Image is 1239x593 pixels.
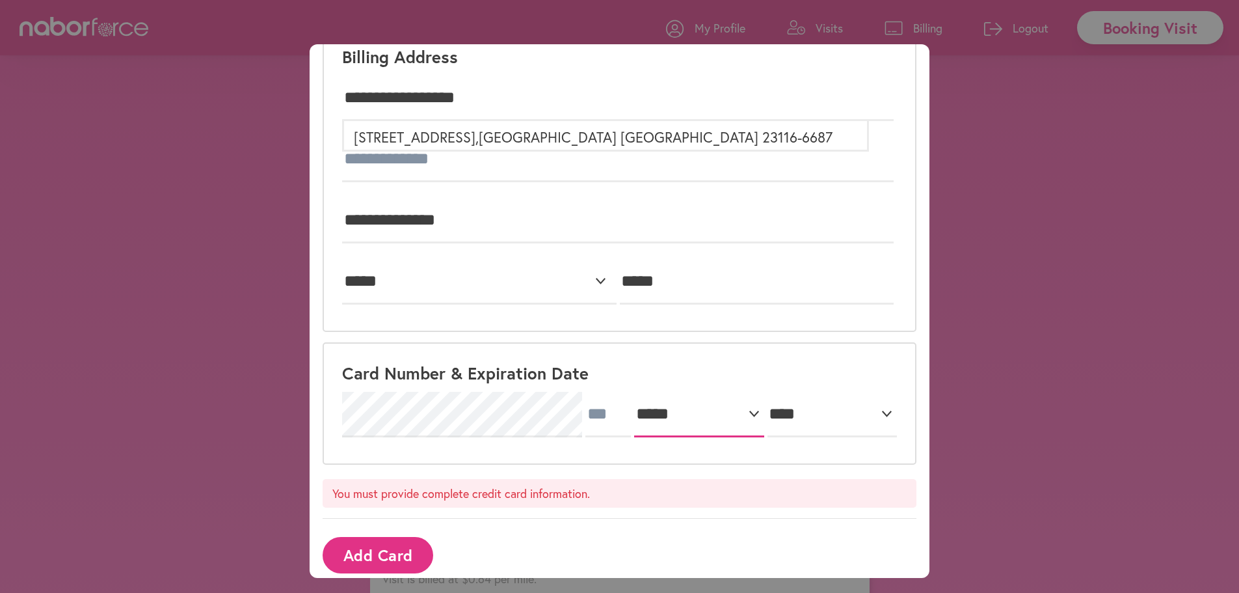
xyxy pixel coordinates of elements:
[342,362,589,384] p: Card Number & Expiration Date
[323,537,433,573] button: Add Card
[342,121,869,152] li: [STREET_ADDRESS] , [GEOGRAPHIC_DATA] [GEOGRAPHIC_DATA] 23116-6687
[342,46,458,68] p: Billing Address
[323,479,916,508] p: You must provide complete credit card information.
[342,392,582,437] input: Card number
